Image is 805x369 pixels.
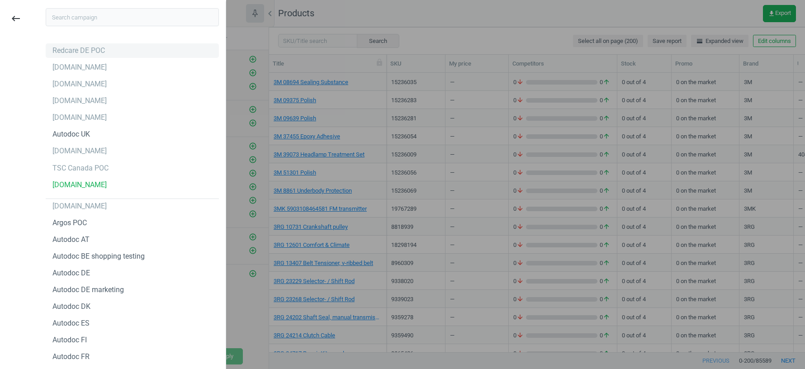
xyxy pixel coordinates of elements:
[52,302,90,312] div: Autodoc DK
[52,62,107,72] div: [DOMAIN_NAME]
[52,268,90,278] div: Autodoc DE
[5,8,26,29] button: keyboard_backspace
[52,180,107,190] div: [DOMAIN_NAME]
[52,352,90,362] div: Autodoc FR
[52,218,87,228] div: Argos POC
[52,335,87,345] div: Autodoc FI
[52,251,145,261] div: Autodoc BE shopping testing
[52,96,107,106] div: [DOMAIN_NAME]
[52,113,107,123] div: [DOMAIN_NAME]
[52,163,109,173] div: TSC Canada POC
[52,318,90,328] div: Autodoc ES
[52,79,107,89] div: [DOMAIN_NAME]
[46,8,219,26] input: Search campaign
[52,129,90,139] div: Autodoc UK
[52,46,105,56] div: Redcare DE POC
[10,13,21,24] i: keyboard_backspace
[52,146,107,156] div: [DOMAIN_NAME]
[52,285,124,295] div: Autodoc DE marketing
[52,235,90,245] div: Autodoc AT
[52,201,107,211] div: [DOMAIN_NAME]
